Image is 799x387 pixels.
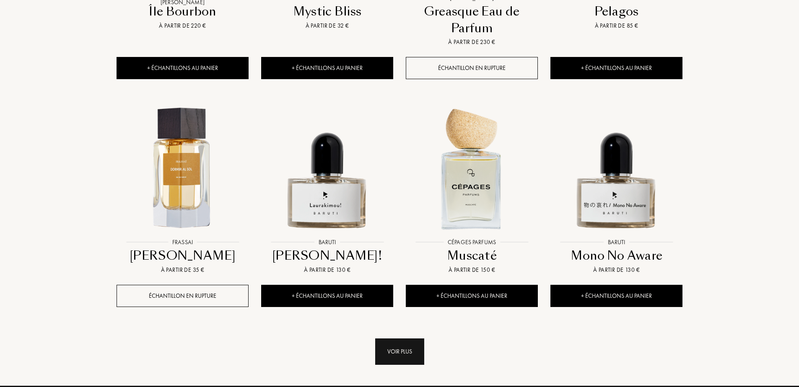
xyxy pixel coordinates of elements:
[550,57,682,79] div: + Échantillons au panier
[550,285,682,307] div: + Échantillons au panier
[117,94,249,285] a: Dormir Al Sol FrassaiFrassai[PERSON_NAME]À partir de 35 €
[406,57,538,79] div: Échantillon en rupture
[409,3,534,36] div: Greasque Eau de Parfum
[554,21,679,30] div: À partir de 85 €
[554,266,679,274] div: À partir de 130 €
[261,94,393,285] a: Laurakimou! BarutiBaruti[PERSON_NAME]!À partir de 130 €
[261,57,393,79] div: + Échantillons au panier
[409,38,534,46] div: À partir de 230 €
[551,103,682,233] img: Mono No Aware Baruti
[265,266,390,274] div: À partir de 130 €
[407,103,537,233] img: Muscaté Cépages Parfums
[117,285,249,307] div: Échantillon en rupture
[117,57,249,79] div: + Échantillons au panier
[375,338,424,365] div: Voir plus
[550,94,682,285] a: Mono No Aware BarutiBarutiMono No AwareÀ partir de 130 €
[120,21,245,30] div: À partir de 220 €
[261,285,393,307] div: + Échantillons au panier
[265,21,390,30] div: À partir de 32 €
[117,103,248,233] img: Dormir Al Sol Frassai
[406,94,538,285] a: Muscaté Cépages ParfumsCépages ParfumsMuscatéÀ partir de 150 €
[406,285,538,307] div: + Échantillons au panier
[409,266,534,274] div: À partir de 150 €
[120,266,245,274] div: À partir de 35 €
[262,103,392,233] img: Laurakimou! Baruti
